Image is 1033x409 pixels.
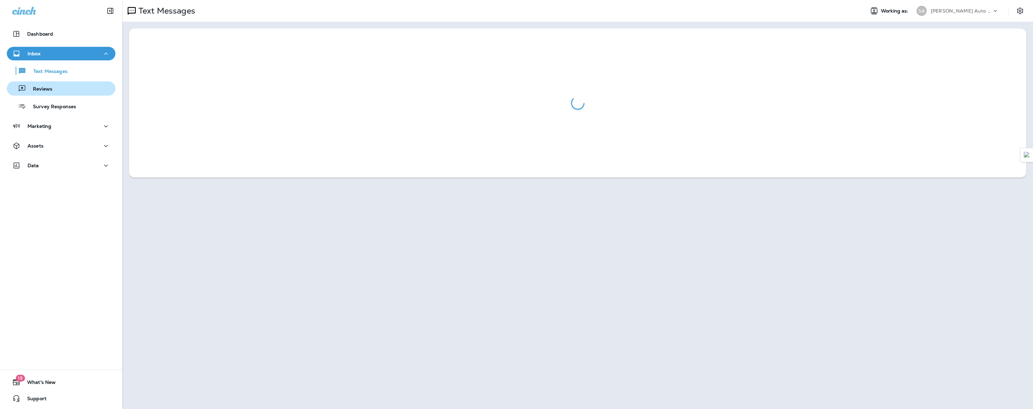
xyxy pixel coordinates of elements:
p: Survey Responses [26,104,76,110]
div: SA [917,6,927,16]
button: Data [7,159,115,172]
p: Assets [27,143,43,149]
p: [PERSON_NAME] Auto Service & Tire Pros [931,8,992,14]
button: 19What's New [7,375,115,389]
button: Collapse Sidebar [101,4,120,18]
button: Dashboard [7,27,115,41]
p: Dashboard [27,31,53,37]
p: Reviews [26,86,52,93]
p: Inbox [27,51,40,56]
p: Data [27,163,39,168]
button: Reviews [7,81,115,96]
button: Assets [7,139,115,153]
p: Text Messages [26,69,68,75]
p: Marketing [27,123,51,129]
button: Inbox [7,47,115,60]
span: Support [20,396,47,404]
p: Text Messages [136,6,195,16]
img: Detect Auto [1024,152,1030,158]
span: 19 [16,375,25,382]
button: Text Messages [7,64,115,78]
span: What's New [20,379,56,388]
button: Settings [1014,5,1026,17]
button: Marketing [7,119,115,133]
button: Survey Responses [7,99,115,113]
button: Support [7,392,115,405]
span: Working as: [881,8,910,14]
